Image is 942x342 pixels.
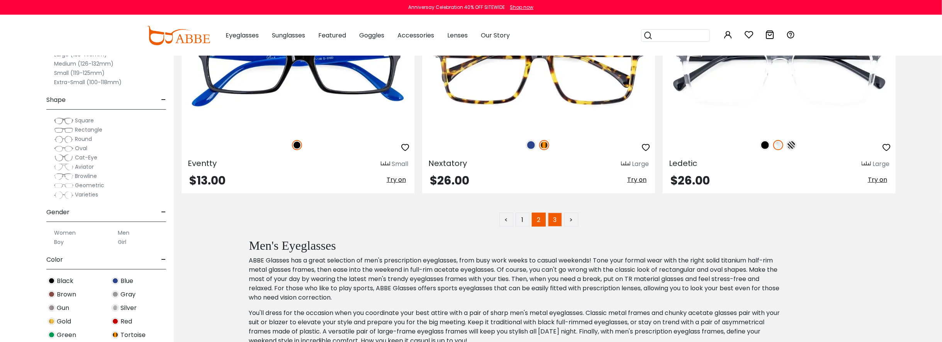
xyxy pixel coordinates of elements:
span: Cat-Eye [75,154,97,161]
img: Tortoise Nextatory - Acetate ,Universal Bridge Fit [422,15,655,131]
span: Brown [57,290,76,299]
span: Red [121,317,132,326]
span: Sunglasses [272,31,305,40]
span: Goggles [359,31,384,40]
span: Eventty [188,158,217,169]
label: Small (119-125mm) [54,68,105,78]
span: $26.00 [430,172,469,189]
span: Varieties [75,191,98,198]
img: Blue [112,277,119,284]
a: > [564,213,578,227]
img: Gold [48,318,55,325]
img: Blue [526,140,536,150]
span: $13.00 [189,172,226,189]
span: Eyeglasses [226,31,259,40]
span: Aviator [75,163,94,171]
span: Color [46,251,63,269]
img: Clear [773,140,783,150]
img: Rectangle.png [54,126,73,134]
img: Pattern [786,140,796,150]
img: Fclear Ledetic - Acetate ,Universal Bridge Fit [663,15,896,131]
span: $26.00 [670,172,710,189]
span: 2 [532,213,546,227]
img: Tortoise [112,331,119,339]
img: size ruler [381,161,390,167]
span: Blue [121,276,133,286]
span: Our Story [481,31,510,40]
img: Black [760,140,770,150]
img: Brown [48,291,55,298]
span: Round [75,135,92,143]
span: Lenses [447,31,468,40]
span: - [161,203,166,222]
button: Try on [625,175,649,185]
img: Black [292,140,302,150]
img: size ruler [621,161,630,167]
img: Tortoise [539,140,549,150]
img: Square.png [54,117,73,125]
img: Black Eventty - Plastic ,Universal Bridge Fit [182,15,414,131]
button: Try on [866,175,889,185]
span: Geometric [75,181,104,189]
span: Featured [318,31,346,40]
span: Gold [57,317,71,326]
span: Try on [868,175,887,184]
span: Square [75,117,94,124]
span: Ledetic [669,158,697,169]
label: Men [118,228,129,237]
img: Browline.png [54,173,73,180]
label: Women [54,228,76,237]
img: size ruler [862,161,871,167]
label: Medium (126-132mm) [54,59,114,68]
span: Tortoise [121,330,146,340]
div: Anniversay Celebration 40% OFF SITEWIDE [409,4,505,11]
span: Nextatory [428,158,467,169]
span: Accessories [397,31,434,40]
label: Girl [118,237,126,247]
span: Black [57,276,73,286]
span: Green [57,330,76,340]
span: Oval [75,144,87,152]
label: Extra-Small (100-118mm) [54,78,122,87]
span: Rectangle [75,126,102,134]
img: abbeglasses.com [147,26,210,45]
h2: Men's Eyeglasses [249,238,782,253]
div: Shop now [510,4,534,11]
span: Gender [46,203,70,222]
div: Small [392,159,408,169]
label: Boy [54,237,64,247]
span: Gun [57,303,69,313]
span: Shape [46,91,66,109]
span: Silver [121,303,137,313]
a: 1 [516,213,530,227]
p: ABBE Glasses has a great selection of men's prescription eyeglasses, from busy work weeks to casu... [249,256,782,302]
img: Geometric.png [54,182,73,190]
span: Try on [387,175,406,184]
span: Try on [627,175,647,184]
span: - [161,91,166,109]
span: Browline [75,172,97,180]
img: Oval.png [54,145,73,152]
img: Cat-Eye.png [54,154,73,162]
div: Large [632,159,649,169]
img: Gray [112,291,119,298]
a: Shop now [506,4,534,10]
img: Aviator.png [54,163,73,171]
img: Round.png [54,135,73,143]
a: 3 [548,213,562,227]
img: Silver [112,304,119,312]
span: Gray [121,290,136,299]
div: Large [872,159,889,169]
a: < [499,213,513,227]
img: Red [112,318,119,325]
img: Black [48,277,55,284]
img: Green [48,331,55,339]
img: Gun [48,304,55,312]
span: - [161,251,166,269]
button: Try on [384,175,408,185]
img: Varieties.png [54,191,73,199]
